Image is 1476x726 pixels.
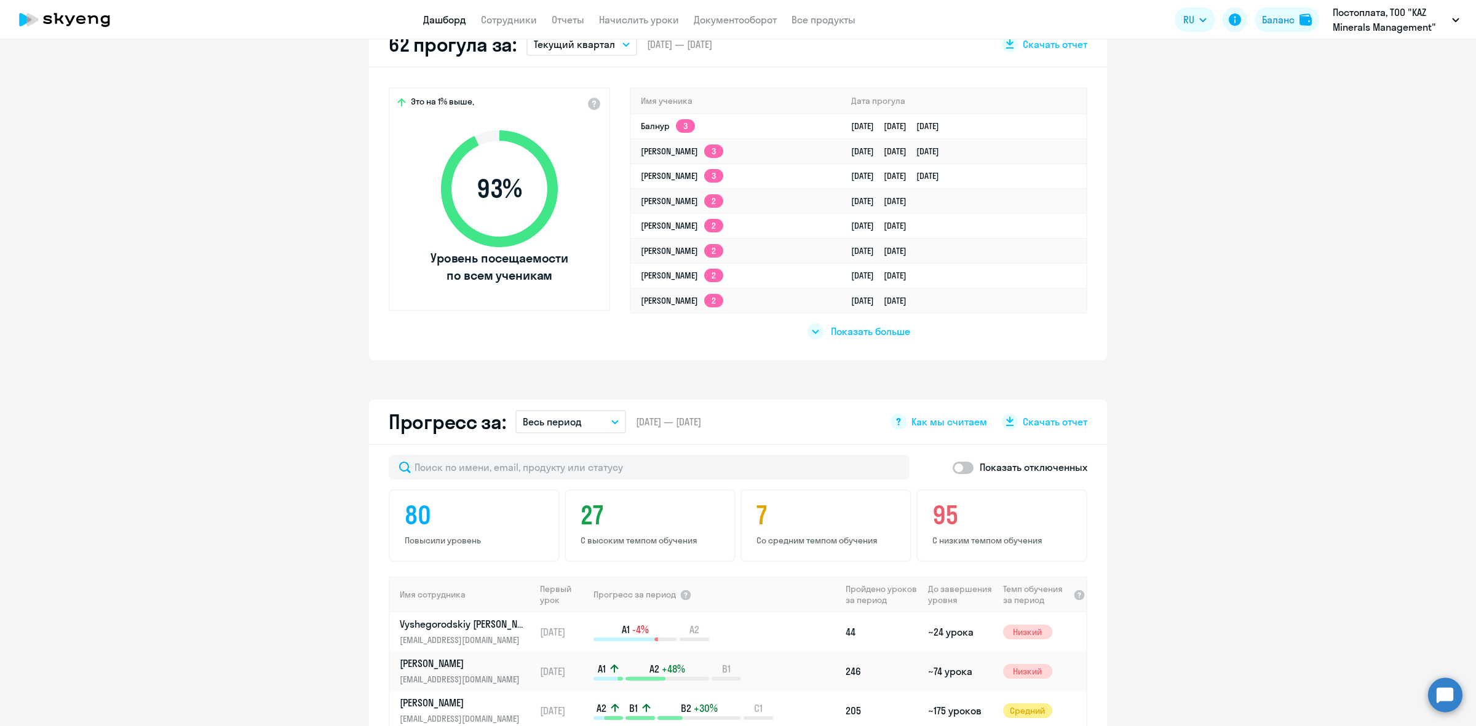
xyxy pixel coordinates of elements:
[535,652,592,691] td: [DATE]
[911,415,987,428] span: Как мы считаем
[632,623,649,636] span: -4%
[535,577,592,612] th: Первый урок
[1023,37,1087,51] span: Скачать отчет
[389,32,517,57] h2: 62 прогула за:
[756,500,899,530] h4: 7
[523,414,582,429] p: Весь период
[851,120,949,132] a: [DATE][DATE][DATE]
[1299,14,1312,26] img: balance
[1003,664,1052,679] span: Низкий
[515,410,626,433] button: Весь период
[641,245,723,256] a: [PERSON_NAME]2
[481,14,537,26] a: Сотрудники
[622,623,630,636] span: A1
[704,244,723,258] app-skyeng-badge: 2
[932,535,1075,546] p: С низким темпом обучения
[411,96,474,111] span: Это на 1% выше,
[597,701,606,715] span: A2
[754,701,763,715] span: C1
[851,146,949,157] a: [DATE][DATE][DATE]
[400,673,526,686] p: [EMAIL_ADDRESS][DOMAIN_NAME]
[1023,415,1087,428] span: Скачать отчет
[662,662,685,676] span: +48%
[923,577,998,612] th: До завершения уровня
[400,696,534,725] a: [PERSON_NAME][EMAIL_ADDRESS][DOMAIN_NAME]
[980,460,1087,475] p: Показать отключенных
[647,37,712,51] span: [DATE] — [DATE]
[389,455,909,479] input: Поиск по имени, email, продукту или статусу
[923,612,998,652] td: ~24 урока
[851,220,916,231] a: [DATE][DATE]
[704,194,723,208] app-skyeng-badge: 2
[429,250,570,284] span: Уровень посещаемости по всем ученикам
[526,33,637,56] button: Текущий квартал
[681,701,691,715] span: B2
[641,146,723,157] a: [PERSON_NAME]3
[599,14,679,26] a: Начислить уроки
[704,219,723,232] app-skyeng-badge: 2
[390,577,535,612] th: Имя сотрудника
[598,662,606,676] span: A1
[841,612,923,652] td: 44
[641,120,695,132] a: Балнур3
[704,269,723,282] app-skyeng-badge: 2
[704,144,723,158] app-skyeng-badge: 3
[629,701,638,715] span: B1
[400,657,526,670] p: [PERSON_NAME]
[641,195,723,207] a: [PERSON_NAME]2
[423,14,466,26] a: Дашборд
[1003,583,1069,606] span: Темп обучения за период
[841,577,923,612] th: Пройдено уроков за период
[932,500,1075,530] h4: 95
[636,415,701,428] span: [DATE] — [DATE]
[1262,12,1295,27] div: Баланс
[400,696,526,709] p: [PERSON_NAME]
[429,174,570,203] span: 93 %
[1333,5,1447,34] p: Постоплата, ТОО "KAZ Minerals Management"
[851,295,916,306] a: [DATE][DATE]
[400,712,526,725] p: [EMAIL_ADDRESS][DOMAIN_NAME]
[694,14,777,26] a: Документооборот
[552,14,584,26] a: Отчеты
[722,662,731,676] span: B1
[851,170,949,181] a: [DATE][DATE][DATE]
[400,633,526,647] p: [EMAIL_ADDRESS][DOMAIN_NAME]
[649,662,659,676] span: A2
[841,89,1086,114] th: Дата прогула
[1255,7,1319,32] button: Балансbalance
[831,325,910,338] span: Показать больше
[851,270,916,281] a: [DATE][DATE]
[400,657,534,686] a: [PERSON_NAME][EMAIL_ADDRESS][DOMAIN_NAME]
[841,652,923,691] td: 246
[923,652,998,691] td: ~74 урока
[400,617,526,631] p: Vyshegorodskiy [PERSON_NAME]
[1003,625,1052,639] span: Низкий
[641,270,723,281] a: [PERSON_NAME]2
[704,294,723,307] app-skyeng-badge: 2
[641,295,723,306] a: [PERSON_NAME]2
[405,535,547,546] p: Повысили уровень
[581,500,723,530] h4: 27
[535,612,592,652] td: [DATE]
[756,535,899,546] p: Со средним темпом обучения
[676,119,695,133] app-skyeng-badge: 3
[631,89,841,114] th: Имя ученика
[400,617,534,647] a: Vyshegorodskiy [PERSON_NAME][EMAIL_ADDRESS][DOMAIN_NAME]
[581,535,723,546] p: С высоким темпом обучения
[704,169,723,183] app-skyeng-badge: 3
[593,589,676,600] span: Прогресс за период
[1003,703,1052,718] span: Средний
[689,623,699,636] span: A2
[389,409,506,434] h2: Прогресс за:
[405,500,547,530] h4: 80
[1175,7,1215,32] button: RU
[694,701,718,715] span: +30%
[851,195,916,207] a: [DATE][DATE]
[641,220,723,231] a: [PERSON_NAME]2
[792,14,855,26] a: Все продукты
[851,245,916,256] a: [DATE][DATE]
[1183,12,1194,27] span: RU
[1327,5,1466,34] button: Постоплата, ТОО "KAZ Minerals Management"
[534,37,615,52] p: Текущий квартал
